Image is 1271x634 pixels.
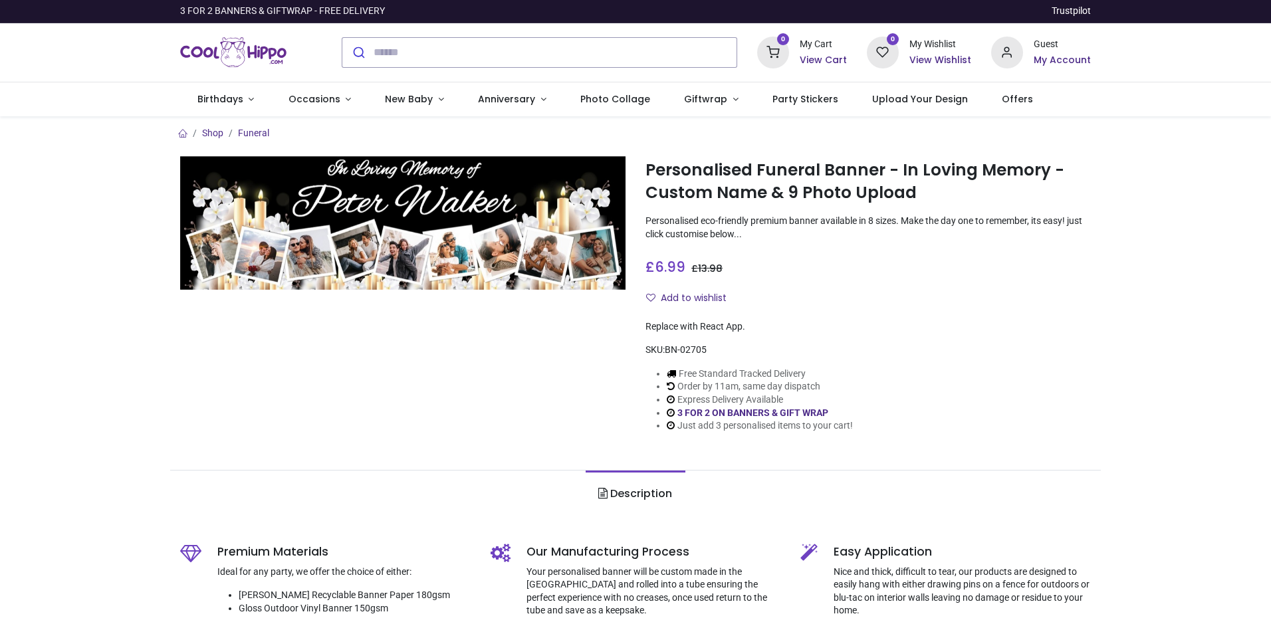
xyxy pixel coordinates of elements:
li: Gloss Outdoor Vinyl Banner 150gsm [239,602,471,615]
h1: Personalised Funeral Banner - In Loving Memory - Custom Name & 9 Photo Upload [645,159,1091,205]
a: Birthdays [180,82,271,117]
span: Anniversary [478,92,535,106]
p: Nice and thick, difficult to tear, our products are designed to easily hang with either drawing p... [834,566,1091,617]
a: Shop [202,128,223,138]
li: [PERSON_NAME] Recyclable Banner Paper 180gsm [239,589,471,602]
div: Replace with React App. [645,320,1091,334]
div: My Wishlist [909,38,971,51]
a: Giftwrap [667,82,755,117]
img: Cool Hippo [180,34,287,71]
li: Free Standard Tracked Delivery [667,368,853,381]
span: BN-02705 [665,344,707,355]
p: Ideal for any party, we offer the choice of either: [217,566,471,579]
span: 13.98 [698,262,723,275]
a: Trustpilot [1052,5,1091,18]
li: Express Delivery Available [667,393,853,407]
span: New Baby [385,92,433,106]
a: View Cart [800,54,847,67]
a: Anniversary [461,82,563,117]
img: Personalised Funeral Banner - In Loving Memory - Custom Name & 9 Photo Upload [180,156,626,290]
h5: Our Manufacturing Process [526,544,781,560]
a: Occasions [271,82,368,117]
span: 6.99 [655,257,685,276]
span: Birthdays [197,92,243,106]
span: £ [691,262,723,275]
p: Your personalised banner will be custom made in the [GEOGRAPHIC_DATA] and rolled into a tube ensu... [526,566,781,617]
span: Upload Your Design [872,92,968,106]
a: My Account [1034,54,1091,67]
a: 0 [757,46,789,56]
a: 3 FOR 2 ON BANNERS & GIFT WRAP [677,407,828,418]
button: Add to wishlistAdd to wishlist [645,287,738,310]
h5: Premium Materials [217,544,471,560]
i: Add to wishlist [646,293,655,302]
div: 3 FOR 2 BANNERS & GIFTWRAP - FREE DELIVERY [180,5,385,18]
span: Party Stickers [772,92,838,106]
h5: Easy Application [834,544,1091,560]
div: SKU: [645,344,1091,357]
sup: 0 [777,33,790,46]
span: Giftwrap [684,92,727,106]
button: Submit [342,38,374,67]
div: My Cart [800,38,847,51]
sup: 0 [887,33,899,46]
a: View Wishlist [909,54,971,67]
span: Photo Collage [580,92,650,106]
li: Just add 3 personalised items to your cart! [667,419,853,433]
div: Guest [1034,38,1091,51]
p: Personalised eco-friendly premium banner available in 8 sizes. Make the day one to remember, its ... [645,215,1091,241]
span: Occasions [289,92,340,106]
a: Funeral [238,128,269,138]
a: 0 [867,46,899,56]
a: New Baby [368,82,461,117]
span: Offers [1002,92,1033,106]
span: £ [645,257,685,276]
a: Logo of Cool Hippo [180,34,287,71]
a: Description [586,471,685,517]
li: Order by 11am, same day dispatch [667,380,853,393]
